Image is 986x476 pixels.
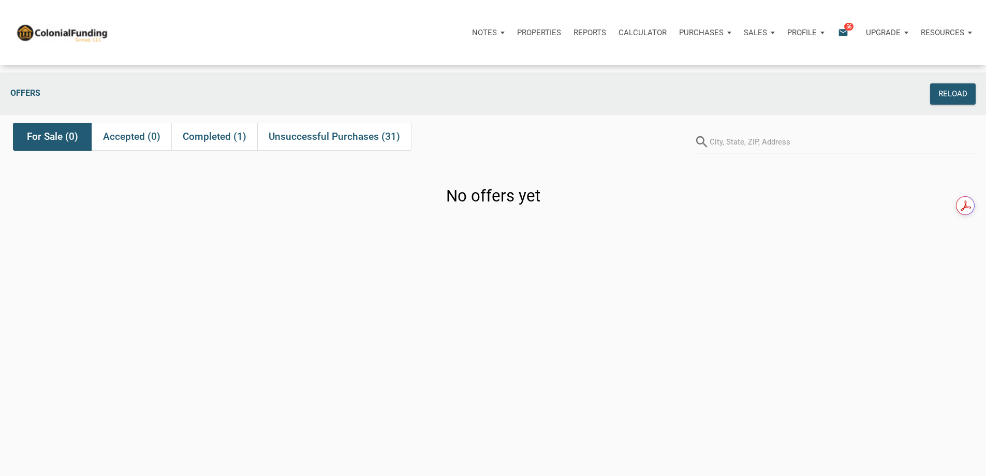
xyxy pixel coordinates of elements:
[844,22,853,31] span: 56
[103,131,160,143] span: Accepted (0)
[619,28,667,37] p: Calculator
[472,28,497,37] p: Notes
[738,17,781,48] button: Sales
[183,131,246,143] span: Completed (1)
[5,83,737,105] div: Offers
[16,23,108,42] img: NoteUnlimited
[27,131,78,143] span: For Sale (0)
[837,26,849,38] i: email
[612,17,673,48] a: Calculator
[13,123,92,151] div: For Sale (0)
[567,17,612,48] button: Reports
[517,28,561,37] p: Properties
[511,17,567,48] a: Properties
[92,123,171,151] div: Accepted (0)
[744,28,767,37] p: Sales
[830,17,860,48] button: email56
[781,17,831,48] button: Profile
[787,28,817,37] p: Profile
[679,28,724,37] p: Purchases
[466,17,511,48] button: Notes
[171,123,257,151] div: Completed (1)
[446,185,540,208] h3: No offers yet
[573,28,606,37] p: Reports
[269,131,400,143] span: Unsuccessful Purchases (31)
[673,17,738,48] button: Purchases
[915,17,978,48] button: Resources
[866,28,901,37] p: Upgrade
[930,83,976,105] button: Reload
[921,28,964,37] p: Resources
[860,17,915,48] button: Upgrade
[710,130,976,153] input: City, State, ZIP, Address
[938,88,967,100] div: Reload
[257,123,411,151] div: Unsuccessful Purchases (31)
[694,130,710,153] i: search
